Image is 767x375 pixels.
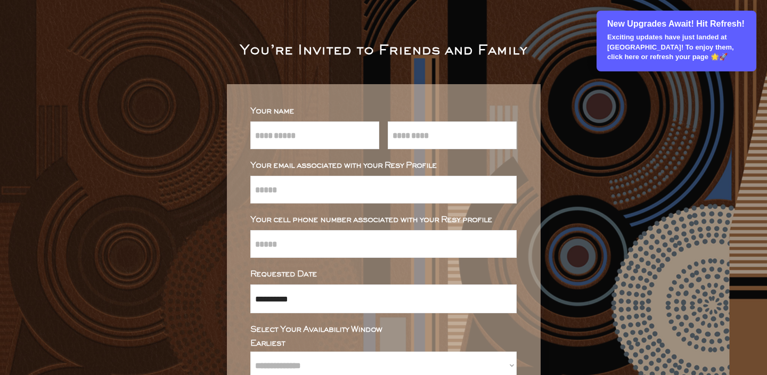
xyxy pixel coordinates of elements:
[250,326,517,333] div: Select Your Availability Window
[240,45,527,58] div: You’re Invited to Friends and Family
[607,32,747,62] p: Exciting updates have just landed at [GEOGRAPHIC_DATA]! To enjoy them, click here or refresh your...
[250,162,517,169] div: Your email associated with your Resy Profile
[607,18,747,30] p: New Upgrades Await! Hit Refresh!
[250,271,517,278] div: Requested Date
[250,216,517,224] div: Your cell phone number associated with your Resy profile
[250,340,517,347] div: Earliest
[250,108,517,115] div: Your name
